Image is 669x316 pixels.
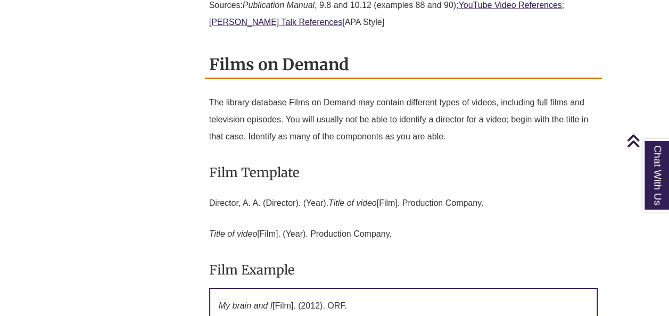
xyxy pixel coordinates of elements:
p: Director, A. A. (Director). (Year). [Film]. Production Company. [209,190,598,216]
h3: Film Example [209,257,598,282]
em: My brain and I [219,301,272,310]
p: [Film]. (Year). Production Company. [209,221,598,247]
p: The library database Films on Demand may contain different types of videos, including full films ... [209,90,598,149]
a: YouTube Video References [458,1,561,10]
a: Back to Top [626,134,666,148]
a: [PERSON_NAME] Talk References [209,18,342,27]
em: Title of video [209,229,258,238]
em: Publication Manual [243,1,315,10]
em: Title of video [328,198,377,207]
h2: Films on Demand [205,51,602,79]
h3: Film Template [209,160,598,185]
